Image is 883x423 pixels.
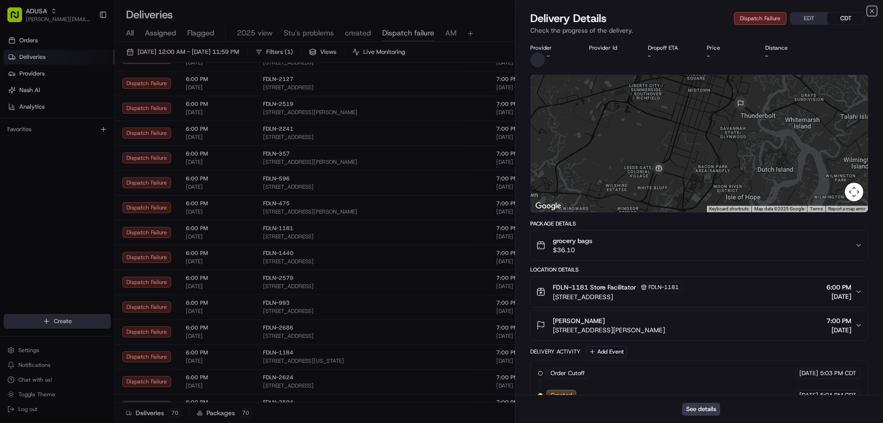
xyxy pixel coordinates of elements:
[799,369,818,377] span: [DATE]
[533,200,563,212] img: Google
[810,206,823,211] a: Terms
[553,283,636,292] span: FDLN-1181 Store Facilitator
[18,133,70,143] span: Knowledge Base
[9,9,28,28] img: Nash
[78,134,85,142] div: 💻
[553,325,665,335] span: [STREET_ADDRESS][PERSON_NAME]
[547,52,550,60] span: -
[826,292,851,301] span: [DATE]
[589,44,633,52] div: Provider Id
[648,284,679,291] span: FDLN-1181
[827,12,864,24] button: CDT
[791,12,827,24] button: EDT
[530,44,574,52] div: Provider
[826,316,851,325] span: 7:00 PM
[31,88,151,97] div: Start new chat
[87,133,148,143] span: API Documentation
[709,206,749,212] button: Keyboard shortcuts
[707,44,751,52] div: Price
[553,292,682,301] span: [STREET_ADDRESS]
[530,11,607,26] span: Delivery Details
[531,231,868,260] button: grocery bags$36.10
[553,316,605,325] span: [PERSON_NAME]
[530,26,868,35] p: Check the progress of the delivery.
[156,91,167,102] button: Start new chat
[9,134,17,142] div: 📗
[530,266,868,273] div: Location Details
[765,52,809,60] div: -
[9,37,167,52] p: Welcome 👋
[586,346,627,357] button: Add Event
[6,130,74,146] a: 📗Knowledge Base
[24,59,152,69] input: Clear
[531,277,868,307] button: FDLN-1181 Store FacilitatorFDLN-1181[STREET_ADDRESS]6:00 PM[DATE]
[533,200,563,212] a: Open this area in Google Maps (opens a new window)
[765,44,809,52] div: Distance
[31,97,116,104] div: We're available if you need us!
[550,391,572,400] span: Created
[845,183,863,201] button: Map camera controls
[530,220,868,227] div: Package Details
[648,52,692,60] div: -
[707,52,751,60] div: -
[820,369,856,377] span: 5:03 PM CDT
[92,156,111,163] span: Pylon
[550,369,585,377] span: Order Cutoff
[530,348,580,355] div: Delivery Activity
[74,130,151,146] a: 💻API Documentation
[799,391,818,400] span: [DATE]
[65,156,111,163] a: Powered byPylon
[9,88,26,104] img: 1736555255976-a54dd68f-1ca7-489b-9aae-adbdc363a1c4
[553,245,592,255] span: $36.10
[648,44,692,52] div: Dropoff ETA
[826,283,851,292] span: 6:00 PM
[553,236,592,245] span: grocery bags
[682,403,720,416] button: See details
[828,206,865,211] a: Report a map error
[826,325,851,335] span: [DATE]
[754,206,804,211] span: Map data ©2025 Google
[820,391,856,400] span: 5:04 PM CDT
[531,311,868,340] button: [PERSON_NAME][STREET_ADDRESS][PERSON_NAME]7:00 PM[DATE]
